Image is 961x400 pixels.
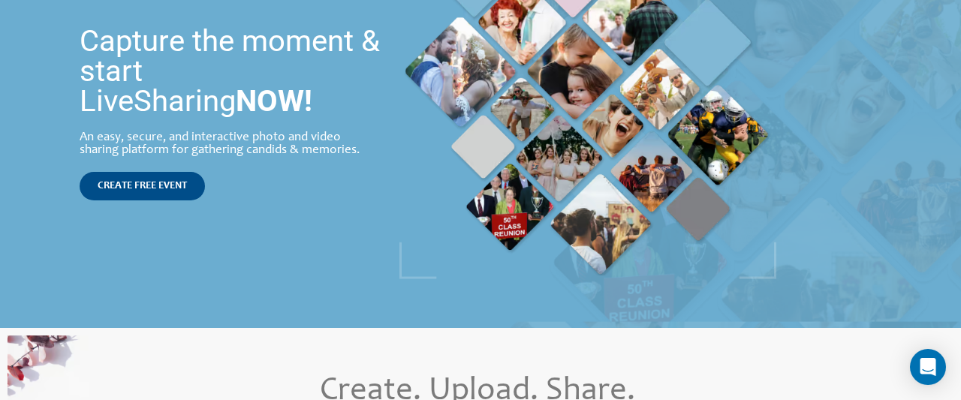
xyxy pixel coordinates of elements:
strong: NOW! [236,83,312,119]
div: Open Intercom Messenger [910,349,946,385]
span: CREATE FREE EVENT [98,181,187,191]
a: CREATE FREE EVENT [80,172,205,200]
div: An easy, secure, and interactive photo and video sharing platform for gathering candids & memories. [80,131,381,157]
h1: Capture the moment & start LiveSharing [80,26,381,116]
